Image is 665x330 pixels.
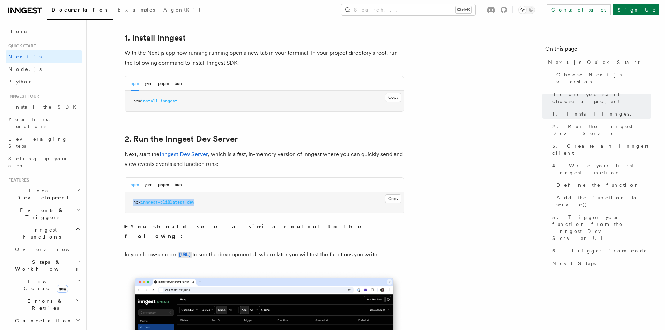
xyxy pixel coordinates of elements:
[178,252,192,258] code: [URL]
[12,295,82,314] button: Errors & Retries
[12,317,73,324] span: Cancellation
[547,4,611,15] a: Contact sales
[145,76,153,91] button: yarn
[15,247,87,252] span: Overview
[6,184,82,204] button: Local Development
[6,43,36,49] span: Quick start
[385,93,401,102] button: Copy
[158,178,169,192] button: pnpm
[125,134,238,144] a: 2. Run the Inngest Dev Server
[6,63,82,75] a: Node.js
[6,204,82,223] button: Events & Triggers
[8,66,42,72] span: Node.js
[552,142,651,156] span: 3. Create an Inngest client
[549,88,651,108] a: Before you start: choose a project
[549,120,651,140] a: 2. Run the Inngest Dev Server
[131,178,139,192] button: npm
[554,179,651,191] a: Define the function
[178,251,192,258] a: [URL]
[6,50,82,63] a: Next.js
[131,76,139,91] button: npm
[549,140,651,159] a: 3. Create an Inngest client
[133,98,141,103] span: npm
[556,71,651,85] span: Choose Next.js version
[6,223,82,243] button: Inngest Functions
[8,104,81,110] span: Install the SDK
[12,243,82,256] a: Overview
[6,187,76,201] span: Local Development
[118,7,155,13] span: Examples
[141,200,185,205] span: inngest-cli@latest
[552,260,596,267] span: Next Steps
[141,98,158,103] span: install
[12,258,78,272] span: Steps & Workflows
[8,136,67,149] span: Leveraging Steps
[175,76,182,91] button: bun
[160,151,208,157] a: Inngest Dev Server
[545,45,651,56] h4: On this page
[552,162,651,176] span: 4. Write your first Inngest function
[57,285,68,293] span: new
[125,222,404,241] summary: You should see a similar output to the following:
[518,6,535,14] button: Toggle dark mode
[8,156,68,168] span: Setting up your app
[552,123,651,137] span: 2. Run the Inngest Dev Server
[549,108,651,120] a: 1. Install Inngest
[125,149,404,169] p: Next, start the , which is a fast, in-memory version of Inngest where you can quickly send and vi...
[6,133,82,152] a: Leveraging Steps
[133,200,141,205] span: npx
[341,4,475,15] button: Search...Ctrl+K
[125,48,404,68] p: With the Next.js app now running running open a new tab in your terminal. In your project directo...
[456,6,471,13] kbd: Ctrl+K
[125,33,186,43] a: 1. Install Inngest
[163,7,200,13] span: AgentKit
[125,223,371,240] strong: You should see a similar output to the following:
[556,194,651,208] span: Add the function to serve()
[160,98,177,103] span: inngest
[159,2,205,19] a: AgentKit
[145,178,153,192] button: yarn
[554,191,651,211] a: Add the function to serve()
[6,25,82,38] a: Home
[8,54,42,59] span: Next.js
[6,226,75,240] span: Inngest Functions
[385,194,401,203] button: Copy
[12,278,77,292] span: Flow Control
[549,257,651,270] a: Next Steps
[175,178,182,192] button: bun
[545,56,651,68] a: Next.js Quick Start
[549,159,651,179] a: 4. Write your first Inngest function
[6,101,82,113] a: Install the SDK
[554,68,651,88] a: Choose Next.js version
[6,94,39,99] span: Inngest tour
[552,110,631,117] span: 1. Install Inngest
[6,177,29,183] span: Features
[12,275,82,295] button: Flow Controlnew
[549,211,651,244] a: 5. Trigger your function from the Inngest Dev Server UI
[12,256,82,275] button: Steps & Workflows
[47,2,113,20] a: Documentation
[187,200,194,205] span: dev
[6,113,82,133] a: Your first Functions
[52,7,109,13] span: Documentation
[6,75,82,88] a: Python
[552,214,651,242] span: 5. Trigger your function from the Inngest Dev Server UI
[548,59,640,66] span: Next.js Quick Start
[8,79,34,85] span: Python
[113,2,159,19] a: Examples
[6,207,76,221] span: Events & Triggers
[12,314,82,327] button: Cancellation
[552,247,648,254] span: 6. Trigger from code
[549,244,651,257] a: 6. Trigger from code
[12,298,76,311] span: Errors & Retries
[613,4,659,15] a: Sign Up
[552,91,651,105] span: Before you start: choose a project
[556,182,640,189] span: Define the function
[8,117,50,129] span: Your first Functions
[8,28,28,35] span: Home
[158,76,169,91] button: pnpm
[6,152,82,172] a: Setting up your app
[125,250,404,260] p: In your browser open to see the development UI where later you will test the functions you write:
